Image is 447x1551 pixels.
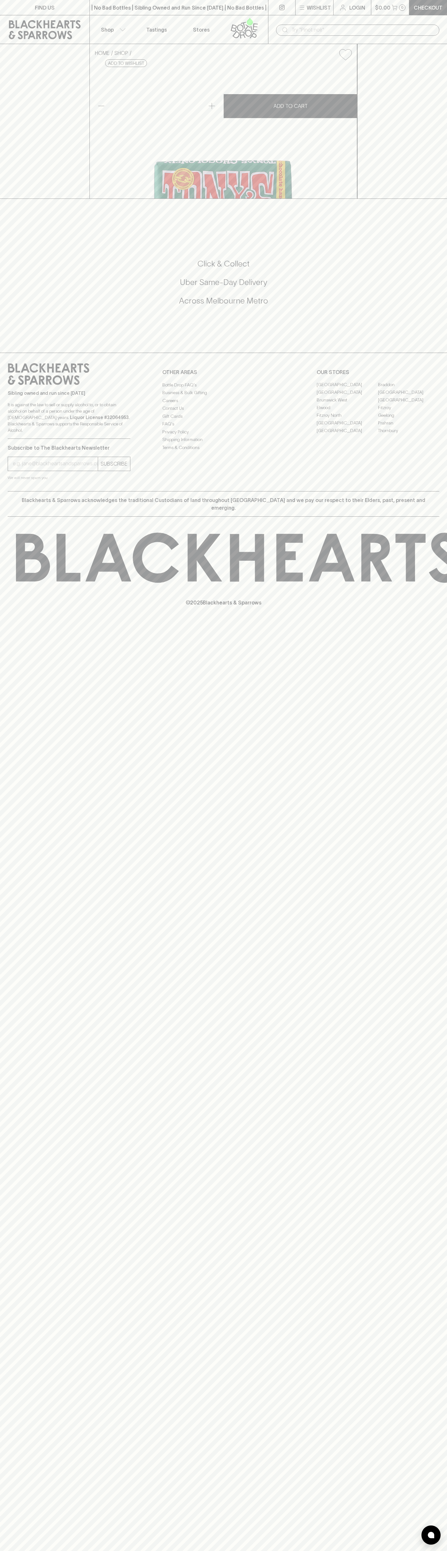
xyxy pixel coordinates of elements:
[378,404,439,412] a: Fitzroy
[70,415,129,420] strong: Liquor License #32064953
[291,25,434,35] input: Try "Pinot noir"
[428,1532,434,1538] img: bubble-icon
[317,368,439,376] p: OUR STORES
[317,396,378,404] a: Brunswick West
[101,26,114,34] p: Shop
[35,4,55,11] p: FIND US
[114,50,128,56] a: SHOP
[378,412,439,419] a: Geelong
[307,4,331,11] p: Wishlist
[90,15,135,44] button: Shop
[317,412,378,419] a: Fitzroy North
[193,26,210,34] p: Stores
[378,389,439,396] a: [GEOGRAPHIC_DATA]
[8,258,439,269] h5: Click & Collect
[401,6,404,9] p: 0
[179,15,224,44] a: Stores
[101,460,127,468] p: SUBSCRIBE
[12,496,435,512] p: Blackhearts & Sparrows acknowledges the traditional Custodians of land throughout [GEOGRAPHIC_DAT...
[274,102,308,110] p: ADD TO CART
[162,368,285,376] p: OTHER AREAS
[8,401,130,433] p: It is against the law to sell or supply alcohol to, or to obtain alcohol on behalf of a person un...
[317,427,378,435] a: [GEOGRAPHIC_DATA]
[95,50,110,56] a: HOME
[378,427,439,435] a: Thornbury
[146,26,167,34] p: Tastings
[8,233,439,340] div: Call to action block
[414,4,443,11] p: Checkout
[162,389,285,397] a: Business & Bulk Gifting
[162,420,285,428] a: FAQ's
[349,4,365,11] p: Login
[317,389,378,396] a: [GEOGRAPHIC_DATA]
[162,405,285,412] a: Contact Us
[162,436,285,444] a: Shipping Information
[8,296,439,306] h5: Across Melbourne Metro
[8,475,130,481] p: We will never spam you
[317,419,378,427] a: [GEOGRAPHIC_DATA]
[378,396,439,404] a: [GEOGRAPHIC_DATA]
[8,277,439,288] h5: Uber Same-Day Delivery
[8,390,130,396] p: Sibling owned and run since [DATE]
[162,381,285,389] a: Bottle Drop FAQ's
[224,94,357,118] button: ADD TO CART
[162,412,285,420] a: Gift Cards
[375,4,390,11] p: $0.00
[317,404,378,412] a: Elwood
[317,381,378,389] a: [GEOGRAPHIC_DATA]
[105,59,147,67] button: Add to wishlist
[90,65,357,199] img: 80123.png
[13,459,98,469] input: e.g. jane@blackheartsandsparrows.com.au
[378,419,439,427] a: Prahran
[98,457,130,471] button: SUBSCRIBE
[337,47,354,63] button: Add to wishlist
[162,444,285,451] a: Terms & Conditions
[378,381,439,389] a: Braddon
[134,15,179,44] a: Tastings
[162,397,285,404] a: Careers
[162,428,285,436] a: Privacy Policy
[8,444,130,452] p: Subscribe to The Blackhearts Newsletter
